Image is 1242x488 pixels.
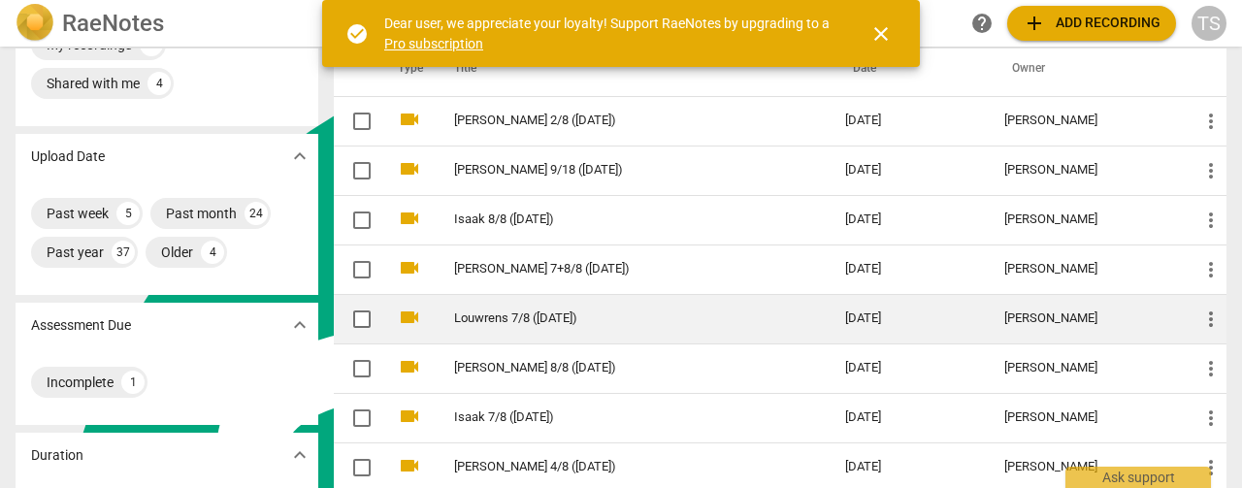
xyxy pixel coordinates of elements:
[398,355,421,378] span: videocam
[1004,460,1169,474] div: [PERSON_NAME]
[454,212,775,227] a: Isaak 8/8 ([DATE])
[454,460,775,474] a: [PERSON_NAME] 4/8 ([DATE])
[285,440,314,470] button: Show more
[384,36,483,51] a: Pro subscription
[989,42,1185,96] th: Owner
[47,373,114,392] div: Incomplete
[454,311,775,326] a: Louwrens 7/8 ([DATE])
[1199,456,1223,479] span: more_vert
[112,241,135,264] div: 37
[1199,407,1223,430] span: more_vert
[382,42,431,96] th: Type
[454,410,775,425] a: Isaak 7/8 ([DATE])
[970,12,994,35] span: help
[1004,361,1169,375] div: [PERSON_NAME]
[1199,258,1223,281] span: more_vert
[398,306,421,329] span: videocam
[288,145,311,168] span: expand_more
[62,10,164,37] h2: RaeNotes
[398,207,421,230] span: videocam
[398,256,421,279] span: videocam
[16,4,314,43] a: LogoRaeNotes
[830,294,989,343] td: [DATE]
[201,241,224,264] div: 4
[454,361,775,375] a: [PERSON_NAME] 8/8 ([DATE])
[1004,163,1169,178] div: [PERSON_NAME]
[288,443,311,467] span: expand_more
[1065,467,1211,488] div: Ask support
[31,315,131,336] p: Assessment Due
[830,244,989,294] td: [DATE]
[1004,311,1169,326] div: [PERSON_NAME]
[454,163,775,178] a: [PERSON_NAME] 9/18 ([DATE])
[245,202,268,225] div: 24
[116,202,140,225] div: 5
[31,146,105,167] p: Upload Date
[1023,12,1160,35] span: Add recording
[830,343,989,393] td: [DATE]
[1199,159,1223,182] span: more_vert
[1004,262,1169,277] div: [PERSON_NAME]
[858,11,904,57] button: Close
[1199,357,1223,380] span: more_vert
[398,454,421,477] span: videocam
[964,6,999,41] a: Help
[1007,6,1176,41] button: Upload
[384,14,834,53] div: Dear user, we appreciate your loyalty! Support RaeNotes by upgrading to a
[830,42,989,96] th: Date
[830,393,989,442] td: [DATE]
[1199,308,1223,331] span: more_vert
[288,313,311,337] span: expand_more
[345,22,369,46] span: check_circle
[47,204,109,223] div: Past week
[830,96,989,146] td: [DATE]
[1199,110,1223,133] span: more_vert
[285,310,314,340] button: Show more
[16,4,54,43] img: Logo
[830,146,989,195] td: [DATE]
[398,157,421,180] span: videocam
[47,243,104,262] div: Past year
[121,371,145,394] div: 1
[398,108,421,131] span: videocam
[1004,410,1169,425] div: [PERSON_NAME]
[285,142,314,171] button: Show more
[830,195,989,244] td: [DATE]
[166,204,237,223] div: Past month
[454,262,775,277] a: [PERSON_NAME] 7+8/8 ([DATE])
[161,243,193,262] div: Older
[1192,6,1226,41] button: TS
[869,22,893,46] span: close
[1004,114,1169,128] div: [PERSON_NAME]
[398,405,421,428] span: videocam
[147,72,171,95] div: 4
[47,74,140,93] div: Shared with me
[31,445,83,466] p: Duration
[1004,212,1169,227] div: [PERSON_NAME]
[454,114,775,128] a: [PERSON_NAME] 2/8 ([DATE])
[1023,12,1046,35] span: add
[1199,209,1223,232] span: more_vert
[431,42,830,96] th: Title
